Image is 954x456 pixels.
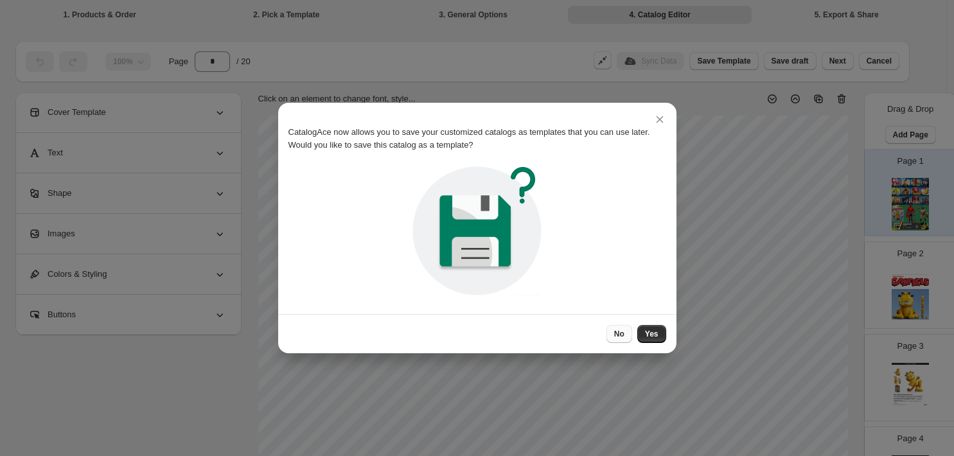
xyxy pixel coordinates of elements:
[606,325,632,343] button: No
[408,162,546,300] img: pickTemplate
[614,329,624,339] span: No
[645,329,658,339] span: Yes
[637,325,666,343] button: Yes
[288,126,666,152] p: CatalogAce now allows you to save your customized catalogs as templates that you can use later. W...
